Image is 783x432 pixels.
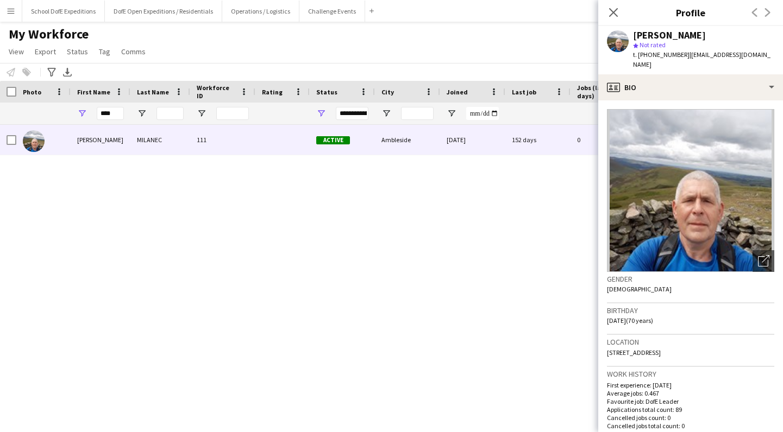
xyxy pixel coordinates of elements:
input: Last Name Filter Input [156,107,184,120]
span: Photo [23,88,41,96]
div: 0 [571,125,641,155]
span: Status [316,88,337,96]
span: Not rated [640,41,666,49]
span: Rating [262,88,283,96]
button: Open Filter Menu [447,109,456,118]
span: [DATE] (70 years) [607,316,653,325]
p: Cancelled jobs total count: 0 [607,422,774,430]
span: Joined [447,88,468,96]
app-action-btn: Export XLSX [61,66,74,79]
p: First experience: [DATE] [607,381,774,389]
span: | [EMAIL_ADDRESS][DOMAIN_NAME] [633,50,771,68]
button: Open Filter Menu [197,109,206,118]
p: Favourite job: DofE Leader [607,397,774,405]
span: [DEMOGRAPHIC_DATA] [607,285,672,293]
button: DofE Open Expeditions / Residentials [105,1,222,22]
span: Last job [512,88,536,96]
span: My Workforce [9,26,89,42]
button: Open Filter Menu [316,109,326,118]
span: [STREET_ADDRESS] [607,348,661,357]
span: t. [PHONE_NUMBER] [633,50,690,59]
span: Last Name [137,88,169,96]
button: Operations / Logistics [222,1,299,22]
span: Status [67,47,88,56]
span: Tag [99,47,110,56]
span: Export [35,47,56,56]
button: School DofE Expeditions [22,1,105,22]
img: STEFAN MILANEC [23,130,45,152]
button: Open Filter Menu [381,109,391,118]
span: First Name [77,88,110,96]
a: Comms [117,45,150,59]
input: First Name Filter Input [97,107,124,120]
a: Tag [95,45,115,59]
input: City Filter Input [401,107,434,120]
button: Open Filter Menu [137,109,147,118]
span: City [381,88,394,96]
a: Export [30,45,60,59]
a: View [4,45,28,59]
span: Jobs (last 90 days) [577,84,622,100]
div: [DATE] [440,125,505,155]
h3: Work history [607,369,774,379]
h3: Birthday [607,306,774,315]
div: Ambleside [375,125,440,155]
span: Active [316,136,350,144]
h3: Location [607,337,774,347]
input: Joined Filter Input [466,107,499,120]
h3: Gender [607,274,774,284]
div: Bio [598,74,783,100]
p: Cancelled jobs count: 0 [607,414,774,422]
div: Open photos pop-in [753,250,774,272]
button: Challenge Events [299,1,365,22]
a: Status [62,45,92,59]
p: Average jobs: 0.467 [607,389,774,397]
p: Applications total count: 89 [607,405,774,414]
div: MILANEC [130,125,190,155]
div: [PERSON_NAME] [71,125,130,155]
span: Comms [121,47,146,56]
input: Workforce ID Filter Input [216,107,249,120]
app-action-btn: Advanced filters [45,66,58,79]
div: 152 days [505,125,571,155]
span: Workforce ID [197,84,236,100]
button: Open Filter Menu [77,109,87,118]
span: View [9,47,24,56]
div: [PERSON_NAME] [633,30,706,40]
div: 111 [190,125,255,155]
img: Crew avatar or photo [607,109,774,272]
h3: Profile [598,5,783,20]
